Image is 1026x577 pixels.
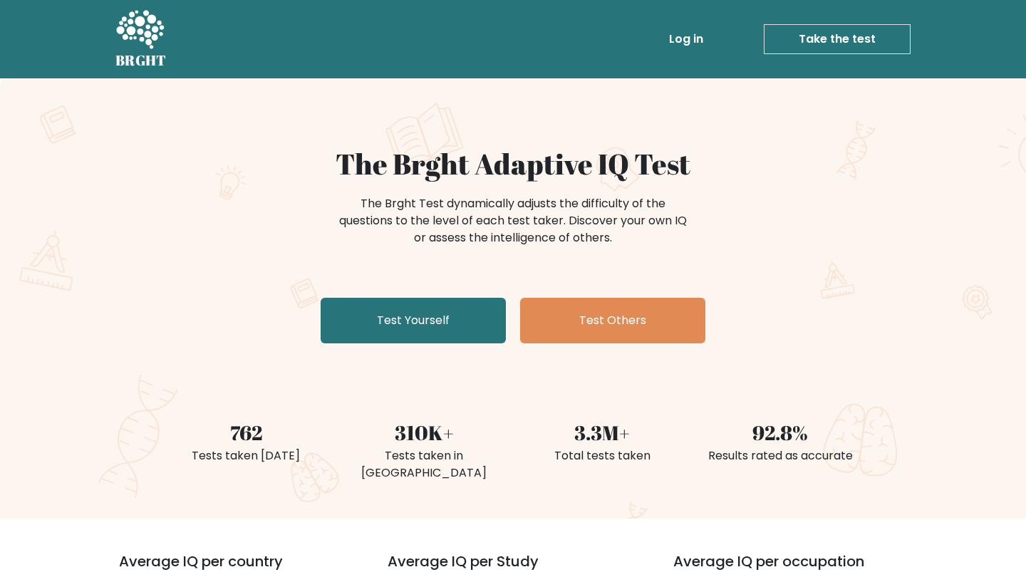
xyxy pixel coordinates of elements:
div: 92.8% [700,417,861,447]
div: Tests taken in [GEOGRAPHIC_DATA] [343,447,504,482]
div: Tests taken [DATE] [165,447,326,464]
a: Test Others [520,298,705,343]
a: Take the test [764,24,911,54]
a: Log in [663,25,709,53]
div: 3.3M+ [522,417,683,447]
div: 310K+ [343,417,504,447]
div: The Brght Test dynamically adjusts the difficulty of the questions to the level of each test take... [335,195,691,246]
h1: The Brght Adaptive IQ Test [165,147,861,181]
h5: BRGHT [115,52,167,69]
a: BRGHT [115,6,167,73]
div: 762 [165,417,326,447]
div: Total tests taken [522,447,683,464]
a: Test Yourself [321,298,506,343]
div: Results rated as accurate [700,447,861,464]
